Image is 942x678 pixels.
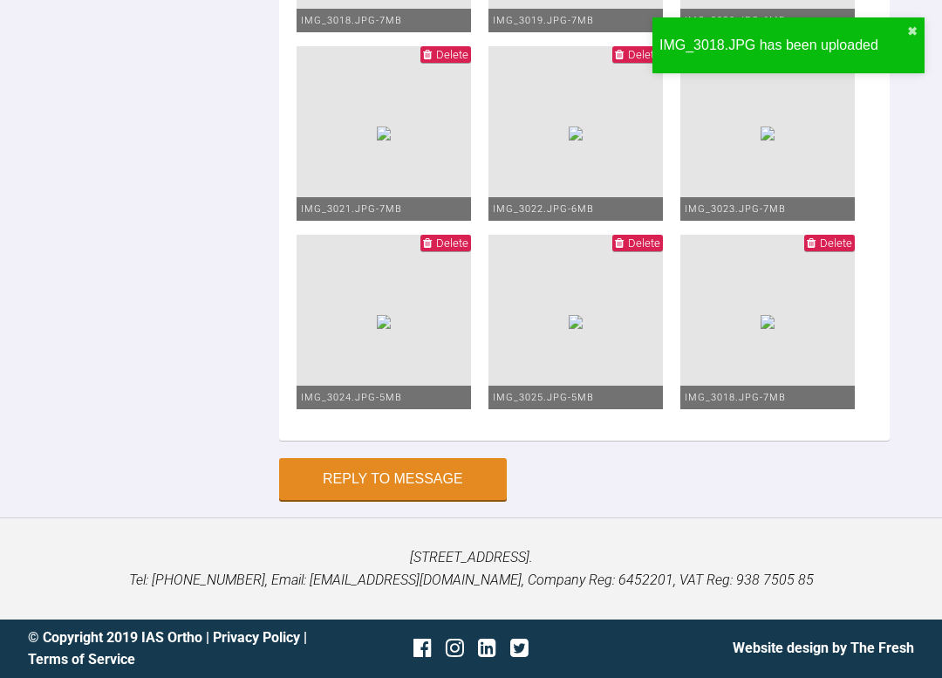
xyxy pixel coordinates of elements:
span: IMG_3024.JPG - 5MB [301,392,402,403]
img: f2b4c1fb-cd9f-4b54-acc3-5f4f4cea2a6e [377,127,391,140]
p: [STREET_ADDRESS]. Tel: [PHONE_NUMBER], Email: [EMAIL_ADDRESS][DOMAIN_NAME], Company Reg: 6452201,... [28,546,914,591]
div: © Copyright 2019 IAS Ortho | | [28,627,324,671]
span: IMG_3019.JPG - 7MB [493,15,594,26]
button: Reply to Message [279,458,507,500]
span: Delete [436,48,468,61]
div: IMG_3018.JPG has been uploaded [659,34,907,57]
span: Delete [628,236,660,250]
img: b85f41a4-bfa3-41b0-832d-7ff53347dc38 [569,127,583,140]
span: Delete [820,236,852,250]
a: Website design by The Fresh [733,640,914,656]
span: Delete [436,236,468,250]
span: IMG_3018.JPG - 7MB [301,15,402,26]
img: f1eb83a5-1478-4577-8cbd-702430cf8122 [761,127,775,140]
span: IMG_3018.JPG - 7MB [685,392,786,403]
a: Terms of Service [28,651,135,668]
span: IMG_3023.JPG - 7MB [685,203,786,215]
span: IMG_3022.JPG - 6MB [493,203,594,215]
img: 0229cbda-cbe9-46fe-a2ce-6098e9468b42 [761,315,775,329]
span: IMG_3025.JPG - 5MB [493,392,594,403]
span: IMG_3021.JPG - 7MB [301,203,402,215]
a: Privacy Policy [213,629,300,646]
img: 92bc3e30-c4e5-40c3-9cb0-e61c2ce51370 [377,315,391,329]
button: close [907,24,918,38]
span: Delete [628,48,660,61]
img: b102bdb9-468e-43da-9eac-9f73fa1aad07 [569,315,583,329]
